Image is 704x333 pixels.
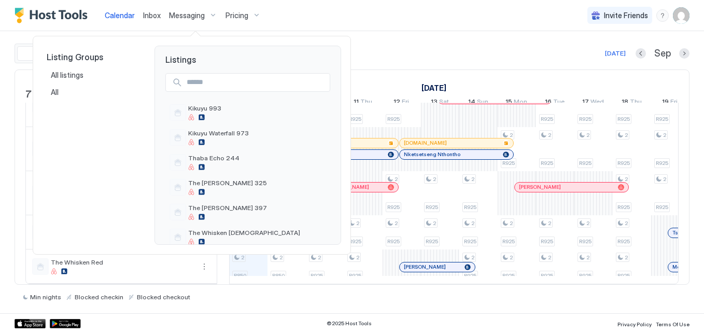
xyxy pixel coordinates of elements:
[188,229,326,237] span: The Whisken [DEMOGRAPHIC_DATA]
[182,74,330,91] input: Input Field
[51,88,60,97] span: All
[188,154,326,162] span: Thaba Echo 244
[51,71,85,80] span: All listings
[188,204,326,212] span: The [PERSON_NAME] 397
[47,52,138,62] span: Listing Groups
[155,46,341,65] span: Listings
[188,104,326,112] span: Kikuyu 993
[188,179,326,187] span: The [PERSON_NAME] 325
[188,129,326,137] span: Kikuyu Waterfall 973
